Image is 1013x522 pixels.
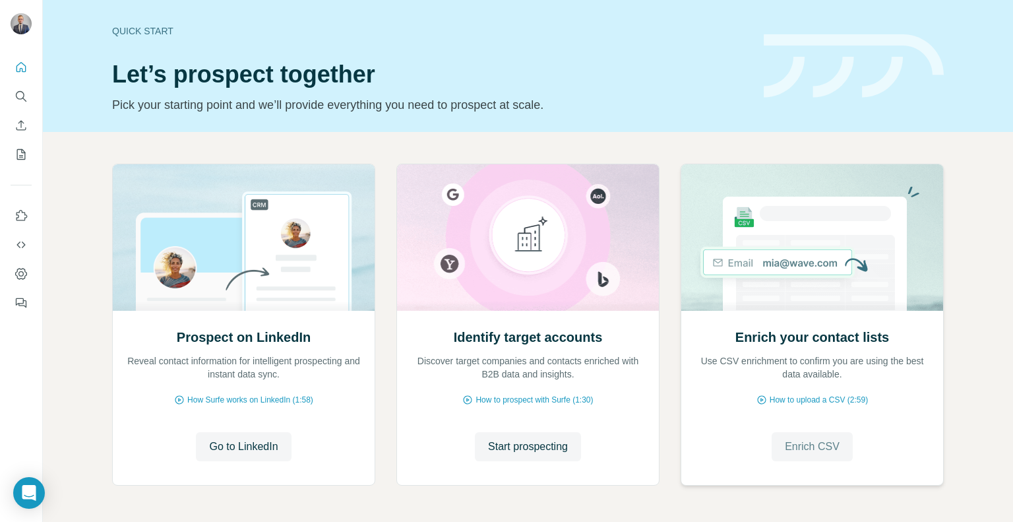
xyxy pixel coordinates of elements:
p: Pick your starting point and we’ll provide everything you need to prospect at scale. [112,96,748,114]
span: How to upload a CSV (2:59) [770,394,868,406]
span: How to prospect with Surfe (1:30) [476,394,593,406]
button: Quick start [11,55,32,79]
h2: Identify target accounts [454,328,603,346]
div: Quick start [112,24,748,38]
h2: Prospect on LinkedIn [177,328,311,346]
button: Search [11,84,32,108]
button: Enrich CSV [11,114,32,137]
span: Start prospecting [488,439,568,455]
button: Dashboard [11,262,32,286]
p: Reveal contact information for intelligent prospecting and instant data sync. [126,354,361,381]
p: Discover target companies and contacts enriched with B2B data and insights. [410,354,646,381]
img: banner [764,34,944,98]
button: Enrich CSV [772,432,853,461]
button: My lists [11,143,32,166]
span: Go to LinkedIn [209,439,278,455]
button: Use Surfe on LinkedIn [11,204,32,228]
p: Use CSV enrichment to confirm you are using the best data available. [694,354,930,381]
span: Enrich CSV [785,439,840,455]
button: Feedback [11,291,32,315]
h2: Enrich your contact lists [735,328,889,346]
img: Avatar [11,13,32,34]
div: Open Intercom Messenger [13,477,45,509]
span: How Surfe works on LinkedIn (1:58) [187,394,313,406]
img: Identify target accounts [396,164,660,311]
img: Prospect on LinkedIn [112,164,375,311]
button: Start prospecting [475,432,581,461]
button: Use Surfe API [11,233,32,257]
button: Go to LinkedIn [196,432,291,461]
h1: Let’s prospect together [112,61,748,88]
img: Enrich your contact lists [681,164,944,311]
